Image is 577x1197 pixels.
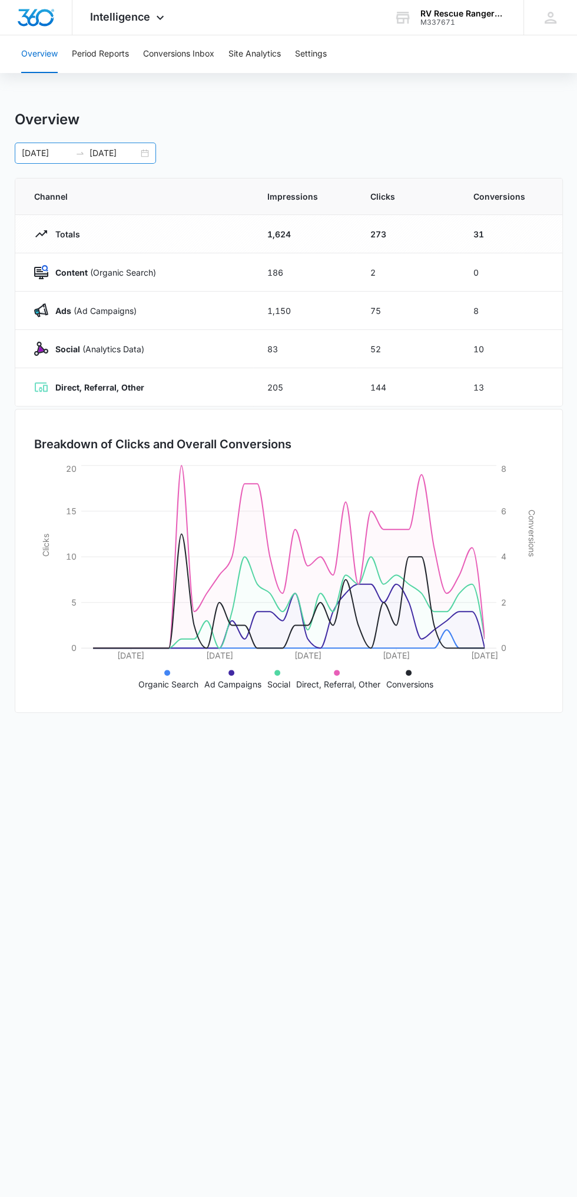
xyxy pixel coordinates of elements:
[501,643,506,653] tspan: 0
[34,265,48,279] img: Content
[267,678,290,690] p: Social
[55,382,144,392] strong: Direct, Referral, Other
[296,678,380,690] p: Direct, Referral, Other
[66,551,77,561] tspan: 10
[386,678,433,690] p: Conversions
[71,643,77,653] tspan: 0
[471,650,498,660] tspan: [DATE]
[501,505,506,515] tspan: 6
[253,215,356,253] td: 1,624
[501,597,506,607] tspan: 2
[459,253,562,292] td: 0
[15,111,79,128] h1: Overview
[253,292,356,330] td: 1,150
[356,215,459,253] td: 273
[253,253,356,292] td: 186
[55,267,88,277] strong: Content
[459,215,562,253] td: 31
[420,18,506,27] div: account id
[22,147,71,160] input: Start date
[204,678,261,690] p: Ad Campaigns
[48,343,144,355] p: (Analytics Data)
[34,435,291,453] h3: Breakdown of Clicks and Overall Conversions
[66,505,77,515] tspan: 15
[382,650,409,660] tspan: [DATE]
[40,534,50,557] tspan: Clicks
[34,190,239,203] span: Channel
[66,463,77,473] tspan: 20
[459,292,562,330] td: 8
[117,650,144,660] tspan: [DATE]
[501,551,506,561] tspan: 4
[356,292,459,330] td: 75
[72,35,129,73] button: Period Reports
[228,35,281,73] button: Site Analytics
[356,253,459,292] td: 2
[55,306,71,316] strong: Ads
[34,303,48,318] img: Ads
[48,228,80,240] p: Totals
[90,11,150,23] span: Intelligence
[48,305,137,317] p: (Ad Campaigns)
[253,368,356,406] td: 205
[459,368,562,406] td: 13
[55,344,80,354] strong: Social
[253,330,356,368] td: 83
[420,9,506,18] div: account name
[527,510,537,557] tspan: Conversions
[294,650,321,660] tspan: [DATE]
[459,330,562,368] td: 10
[267,190,342,203] span: Impressions
[295,35,327,73] button: Settings
[356,330,459,368] td: 52
[34,342,48,356] img: Social
[473,190,543,203] span: Conversions
[48,266,156,279] p: (Organic Search)
[143,35,214,73] button: Conversions Inbox
[356,368,459,406] td: 144
[21,35,58,73] button: Overview
[205,650,233,660] tspan: [DATE]
[75,148,85,158] span: swap-right
[138,678,198,690] p: Organic Search
[75,148,85,158] span: to
[370,190,445,203] span: Clicks
[89,147,138,160] input: End date
[71,597,77,607] tspan: 5
[501,463,506,473] tspan: 8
